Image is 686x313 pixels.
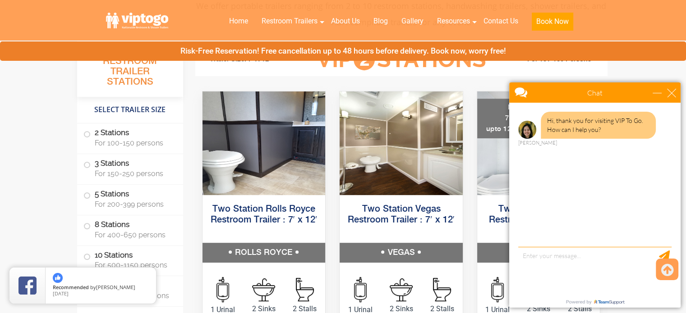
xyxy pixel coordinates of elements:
h3: VIP Stations [302,47,500,72]
span: by [53,285,149,291]
label: 3 Stations [83,154,177,182]
span: For 200-399 persons [95,200,172,209]
label: 2 Stations [83,123,177,151]
h5: VEGAS [340,243,463,263]
a: Two Station Vegas Restroom Trailer : 7′ x 12′ [348,204,455,225]
h5: STYLISH [477,243,600,263]
a: Resources [430,11,477,31]
img: an icon of sink [390,278,413,301]
img: A mini restroom trailer with two separate stations and separate doors for males and females [477,91,600,195]
a: Restroom Trailers [255,11,324,31]
a: Book Now [525,11,580,36]
label: 8 Stations [83,215,177,243]
a: Home [222,11,255,31]
div: Mini 7' x 8' upto 125 persons [477,99,555,138]
a: Two Station Rolls Royce Restroom Trailer : 7′ x 12′ [210,204,317,225]
img: Side view of two station restroom trailer with separate doors for males and females [203,91,326,195]
span: Recommended [53,284,89,290]
img: an icon of stall [433,278,451,301]
img: an icon of stall [296,278,314,301]
a: Contact Us [477,11,525,31]
img: an icon of sink [252,278,275,301]
img: Review Rating [18,277,37,295]
h5: ROLLS ROYCE [203,243,326,263]
img: thumbs up icon [53,273,63,283]
a: Blog [367,11,395,31]
span: For 500-1150 persons [95,261,172,269]
img: Side view of two station restroom trailer with separate doors for males and females [340,91,463,195]
h4: Select Trailer Size [77,101,183,118]
span: For 400-650 persons [95,231,172,239]
img: an icon of urinal [354,277,367,302]
img: an icon of urinal [216,277,229,302]
a: About Us [324,11,367,31]
span: [PERSON_NAME] [96,284,135,290]
span: [DATE] [53,290,69,297]
button: Book Now [532,13,573,31]
h3: All Portable Restroom Trailer Stations [77,43,183,97]
img: an icon of urinal [491,277,504,302]
a: Gallery [395,11,430,31]
label: 5 Stations [83,185,177,213]
span: For 100-150 persons [95,139,172,147]
label: 10 Stations [83,246,177,274]
iframe: Live Chat Box [504,77,686,313]
span: For 150-250 persons [95,169,172,178]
